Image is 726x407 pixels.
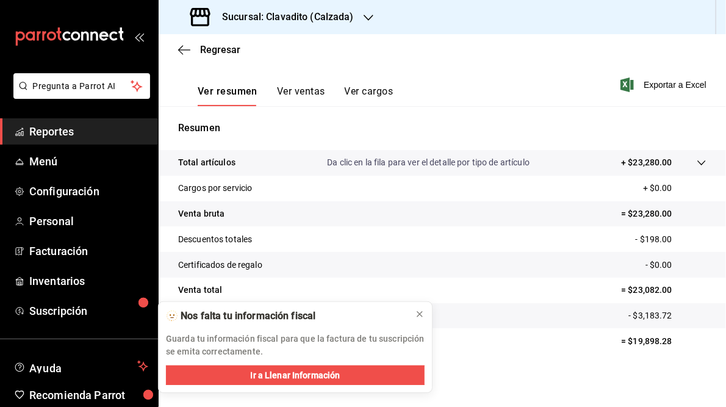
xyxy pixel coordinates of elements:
[178,182,253,195] p: Cargos por servicio
[29,387,148,403] span: Recomienda Parrot
[166,309,405,323] div: 🫥 Nos falta tu información fiscal
[9,88,150,101] a: Pregunta a Parrot AI
[636,233,706,246] p: - $198.00
[198,85,257,106] button: Ver resumen
[29,273,148,289] span: Inventarios
[178,284,222,297] p: Venta total
[621,335,706,348] p: = $19,898.28
[198,85,393,106] div: navigation tabs
[166,333,425,358] p: Guarda tu información fiscal para que la factura de tu suscripción se emita correctamente.
[166,366,425,385] button: Ir a Llenar Información
[200,44,240,56] span: Regresar
[29,183,148,200] span: Configuración
[29,359,132,373] span: Ayuda
[645,259,706,272] p: - $0.00
[178,44,240,56] button: Regresar
[29,123,148,140] span: Reportes
[277,85,325,106] button: Ver ventas
[621,207,706,220] p: = $23,280.00
[643,182,706,195] p: + $0.00
[345,85,394,106] button: Ver cargos
[178,233,252,246] p: Descuentos totales
[178,156,235,169] p: Total artículos
[33,80,131,93] span: Pregunta a Parrot AI
[629,309,706,322] p: - $3,183.72
[29,213,148,229] span: Personal
[29,153,148,170] span: Menú
[251,369,340,382] span: Ir a Llenar Información
[621,156,672,169] p: + $23,280.00
[13,73,150,99] button: Pregunta a Parrot AI
[29,303,148,319] span: Suscripción
[623,77,706,92] button: Exportar a Excel
[29,243,148,259] span: Facturación
[327,156,530,169] p: Da clic en la fila para ver el detalle por tipo de artículo
[212,10,354,24] h3: Sucursal: Clavadito (Calzada)
[178,121,706,135] p: Resumen
[178,207,225,220] p: Venta bruta
[134,32,144,41] button: open_drawer_menu
[621,284,706,297] p: = $23,082.00
[178,259,262,272] p: Certificados de regalo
